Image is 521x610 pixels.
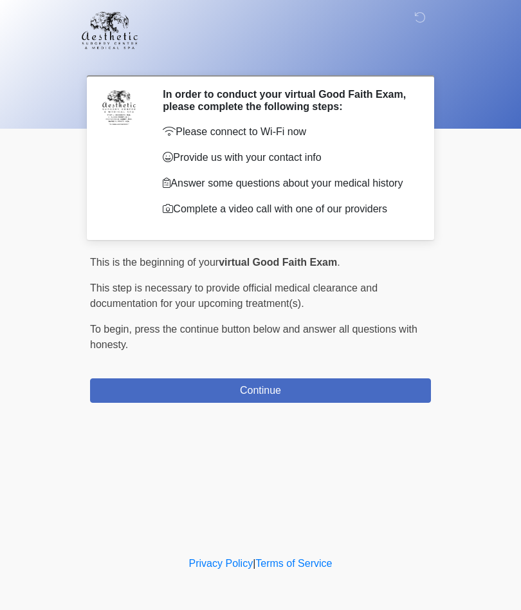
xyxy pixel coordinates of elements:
[255,558,332,569] a: Terms of Service
[163,201,412,217] p: Complete a video call with one of our providers
[163,150,412,165] p: Provide us with your contact info
[90,378,431,403] button: Continue
[90,324,417,350] span: press the continue button below and answer all questions with honesty.
[90,282,378,309] span: This step is necessary to provide official medical clearance and documentation for your upcoming ...
[219,257,337,268] strong: virtual Good Faith Exam
[90,324,134,335] span: To begin,
[337,257,340,268] span: .
[163,124,412,140] p: Please connect to Wi-Fi now
[163,176,412,191] p: Answer some questions about your medical history
[100,88,138,127] img: Agent Avatar
[77,10,142,51] img: Aesthetic Surgery Centre, PLLC Logo
[90,257,219,268] span: This is the beginning of your
[189,558,253,569] a: Privacy Policy
[253,558,255,569] a: |
[163,88,412,113] h2: In order to conduct your virtual Good Faith Exam, please complete the following steps:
